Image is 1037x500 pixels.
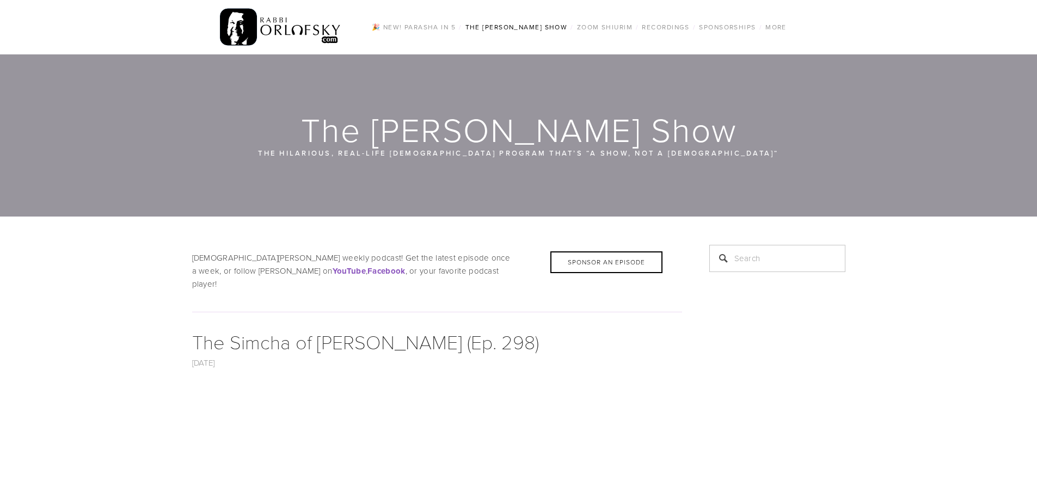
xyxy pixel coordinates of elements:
[462,20,571,34] a: The [PERSON_NAME] Show
[257,147,780,159] p: The hilarious, real-life [DEMOGRAPHIC_DATA] program that’s “a show, not a [DEMOGRAPHIC_DATA]“
[369,20,459,34] a: 🎉 NEW! Parasha in 5
[693,22,696,32] span: /
[367,265,405,276] a: Facebook
[759,22,762,32] span: /
[220,6,341,48] img: RabbiOrlofsky.com
[333,265,366,276] a: YouTube
[192,357,215,368] a: [DATE]
[709,245,845,272] input: Search
[459,22,462,32] span: /
[192,328,539,355] a: The Simcha of [PERSON_NAME] (Ep. 298)
[636,22,639,32] span: /
[696,20,759,34] a: Sponsorships
[639,20,692,34] a: Recordings
[192,112,846,147] h1: The [PERSON_NAME] Show
[762,20,790,34] a: More
[550,251,662,273] div: Sponsor an Episode
[192,251,682,291] p: [DEMOGRAPHIC_DATA][PERSON_NAME] weekly podcast! Get the latest episode once a week, or follow [PE...
[570,22,573,32] span: /
[574,20,636,34] a: Zoom Shiurim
